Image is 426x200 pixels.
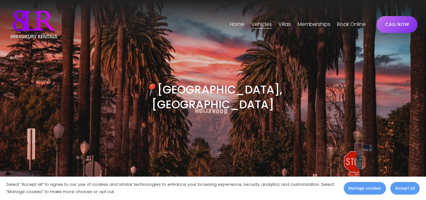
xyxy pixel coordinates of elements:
[390,182,420,195] button: Accept all
[6,181,337,196] p: Select “Accept all” to agree to our use of cookies and similar technologies to enhance your brows...
[298,19,330,29] a: Memberships
[9,9,59,40] img: Luxury Car &amp; Home Rentals For Every Occasion
[111,82,315,112] h3: [GEOGRAPHIC_DATA], [GEOGRAPHIC_DATA]
[278,20,291,29] span: Villas
[251,19,272,29] a: folder dropdown
[230,19,244,29] a: Home
[143,82,157,97] em: 📍
[344,182,386,195] button: Manage cookies
[376,16,417,33] a: CALL NOW
[278,19,291,29] a: folder dropdown
[395,185,415,191] span: Accept all
[348,185,381,191] span: Manage cookies
[337,19,366,29] a: Book Online
[251,20,272,29] span: Vehicles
